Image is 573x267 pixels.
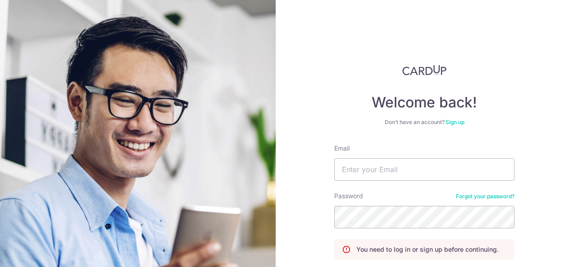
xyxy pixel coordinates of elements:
[334,158,514,181] input: Enter your Email
[334,144,350,153] label: Email
[402,65,446,76] img: CardUp Logo
[334,191,363,200] label: Password
[456,193,514,200] a: Forgot your password?
[334,119,514,126] div: Don’t have an account?
[446,119,464,125] a: Sign up
[356,245,499,254] p: You need to log in or sign up before continuing.
[334,93,514,111] h4: Welcome back!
